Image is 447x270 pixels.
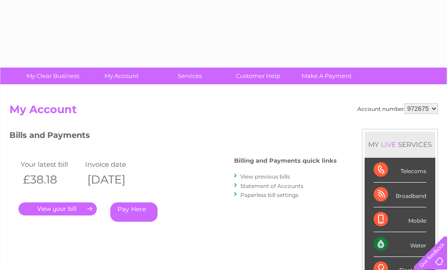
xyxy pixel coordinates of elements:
[83,158,148,170] td: Invoice date
[240,173,290,180] a: View previous bills
[234,157,337,164] h4: Billing and Payments quick links
[374,183,426,207] div: Broadband
[9,103,438,120] h2: My Account
[84,68,158,84] a: My Account
[374,207,426,232] div: Mobile
[18,170,83,189] th: £38.18
[240,183,303,189] a: Statement of Accounts
[289,68,364,84] a: Make A Payment
[357,103,438,114] div: Account number
[221,68,295,84] a: Customer Help
[18,158,83,170] td: Your latest bill
[153,68,227,84] a: Services
[18,202,97,215] a: .
[16,68,90,84] a: My Clear Business
[110,202,158,222] a: Pay Here
[374,232,426,257] div: Water
[240,192,298,198] a: Paperless bill settings
[9,129,337,145] h3: Bills and Payments
[379,140,398,149] div: LIVE
[83,170,148,189] th: [DATE]
[374,158,426,183] div: Telecoms
[365,132,435,157] div: MY SERVICES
